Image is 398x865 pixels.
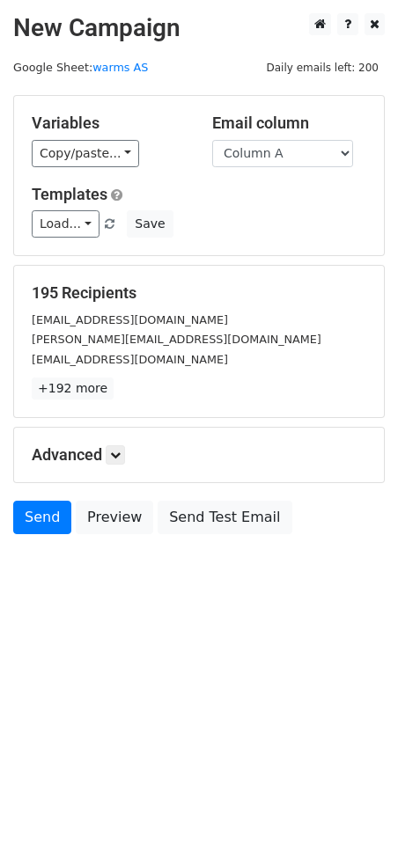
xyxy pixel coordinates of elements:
[32,185,107,203] a: Templates
[32,114,186,133] h5: Variables
[32,313,228,326] small: [EMAIL_ADDRESS][DOMAIN_NAME]
[76,501,153,534] a: Preview
[32,353,228,366] small: [EMAIL_ADDRESS][DOMAIN_NAME]
[13,61,148,74] small: Google Sheet:
[92,61,148,74] a: warms AS
[310,781,398,865] iframe: Chat Widget
[32,283,366,303] h5: 195 Recipients
[260,61,385,74] a: Daily emails left: 200
[158,501,291,534] a: Send Test Email
[32,445,366,465] h5: Advanced
[32,378,114,400] a: +192 more
[32,140,139,167] a: Copy/paste...
[32,333,321,346] small: [PERSON_NAME][EMAIL_ADDRESS][DOMAIN_NAME]
[32,210,99,238] a: Load...
[260,58,385,77] span: Daily emails left: 200
[13,501,71,534] a: Send
[13,13,385,43] h2: New Campaign
[212,114,366,133] h5: Email column
[127,210,173,238] button: Save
